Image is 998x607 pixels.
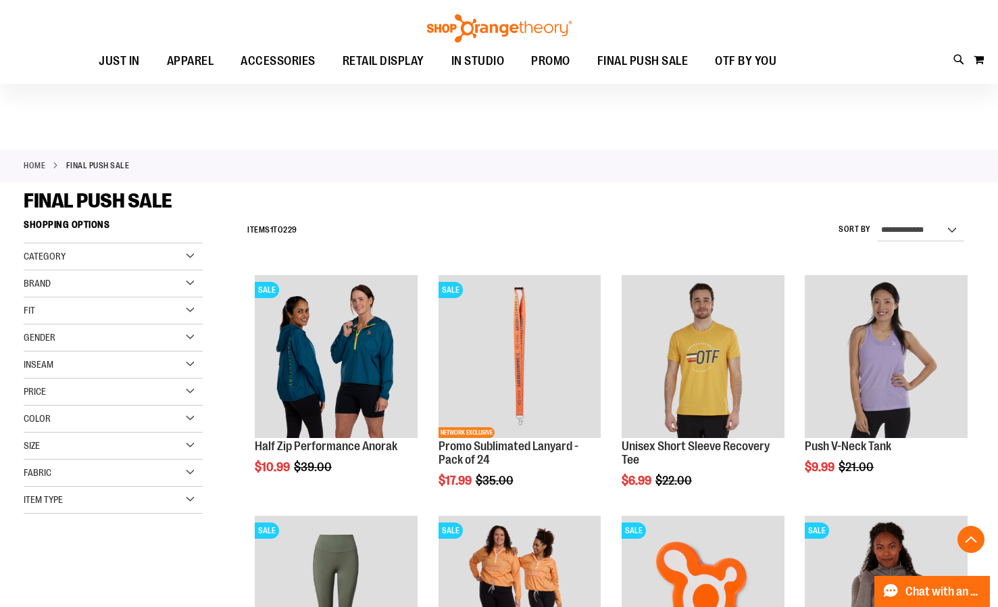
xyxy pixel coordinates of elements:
div: product [248,268,424,508]
span: SALE [439,523,463,539]
span: Inseam [24,359,53,370]
img: Half Zip Performance Anorak [255,275,418,438]
span: SALE [805,523,829,539]
span: FINAL PUSH SALE [597,46,689,76]
a: Half Zip Performance AnorakSALE [255,275,418,440]
span: $35.00 [476,474,516,487]
span: OTF BY YOU [715,46,776,76]
a: ACCESSORIES [227,46,329,77]
img: Product image for Push V-Neck Tank [805,275,968,438]
a: Push V-Neck Tank [805,439,891,453]
a: Home [24,160,45,172]
span: Fit [24,305,35,316]
span: NETWORK EXCLUSIVE [439,427,495,438]
span: JUST IN [99,46,140,76]
a: PROMO [518,46,584,77]
span: $21.00 [839,460,876,474]
span: SALE [255,282,279,298]
strong: FINAL PUSH SALE [66,160,130,172]
span: APPAREL [167,46,214,76]
span: Color [24,413,51,424]
a: Promo Sublimated Lanyard - Pack of 24 [439,439,578,466]
button: Back To Top [957,526,984,553]
span: Fabric [24,467,51,478]
span: PROMO [531,46,570,76]
label: Sort By [839,224,871,235]
span: SALE [439,282,463,298]
a: FINAL PUSH SALE [584,46,702,76]
span: $39.00 [294,460,334,474]
span: FINAL PUSH SALE [24,189,172,212]
div: product [432,268,608,521]
span: Size [24,440,40,451]
span: 1 [270,225,274,235]
h2: Items to [247,220,297,241]
span: 229 [283,225,297,235]
span: Item Type [24,494,63,505]
a: OTF BY YOU [701,46,790,77]
img: Shop Orangetheory [425,14,574,43]
span: Brand [24,278,51,289]
span: Gender [24,332,55,343]
a: IN STUDIO [438,46,518,77]
a: APPAREL [153,46,228,77]
span: RETAIL DISPLAY [343,46,424,76]
div: product [615,268,791,521]
a: Half Zip Performance Anorak [255,439,397,453]
div: product [798,268,974,508]
span: ACCESSORIES [241,46,316,76]
a: Product image for Unisex Short Sleeve Recovery Tee [622,275,784,440]
span: SALE [255,523,279,539]
span: $22.00 [655,474,694,487]
a: Unisex Short Sleeve Recovery Tee [622,439,770,466]
span: Chat with an Expert [905,585,982,598]
span: IN STUDIO [451,46,505,76]
span: $10.99 [255,460,292,474]
img: Product image for Sublimated Lanyard - Pack of 24 [439,275,601,438]
a: Product image for Sublimated Lanyard - Pack of 24SALENETWORK EXCLUSIVE [439,275,601,440]
a: Product image for Push V-Neck Tank [805,275,968,440]
span: Price [24,386,46,397]
a: RETAIL DISPLAY [329,46,438,77]
span: $17.99 [439,474,474,487]
button: Chat with an Expert [874,576,991,607]
span: SALE [622,523,646,539]
img: Product image for Unisex Short Sleeve Recovery Tee [622,275,784,438]
strong: Shopping Options [24,213,203,243]
a: JUST IN [85,46,153,77]
span: Category [24,251,66,262]
span: $6.99 [622,474,653,487]
span: $9.99 [805,460,837,474]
